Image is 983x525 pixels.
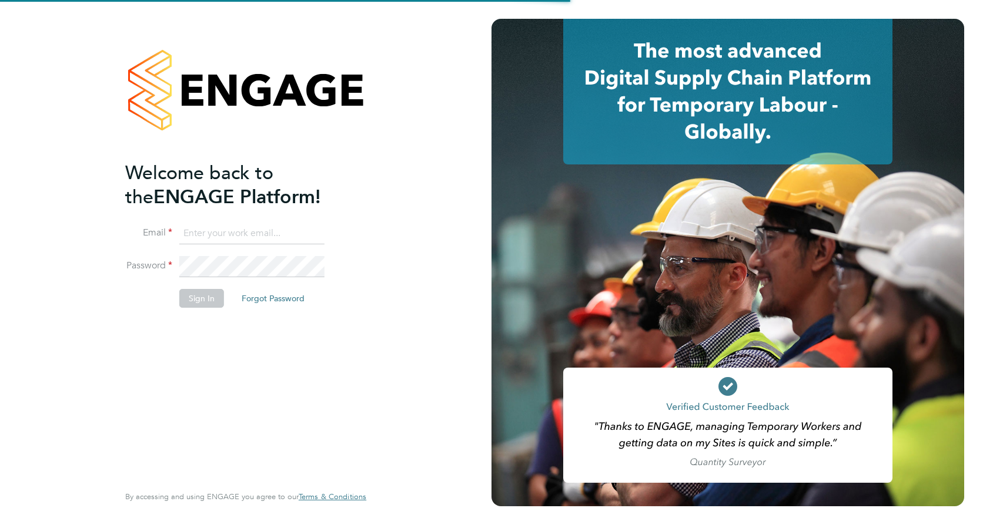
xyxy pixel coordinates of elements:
label: Email [125,227,172,239]
a: Terms & Conditions [299,492,366,502]
span: Welcome back to the [125,161,273,208]
label: Password [125,260,172,272]
span: By accessing and using ENGAGE you agree to our [125,492,366,502]
input: Enter your work email... [179,223,325,244]
button: Forgot Password [232,289,314,308]
h2: ENGAGE Platform! [125,161,355,209]
button: Sign In [179,289,224,308]
span: Terms & Conditions [299,492,366,502]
